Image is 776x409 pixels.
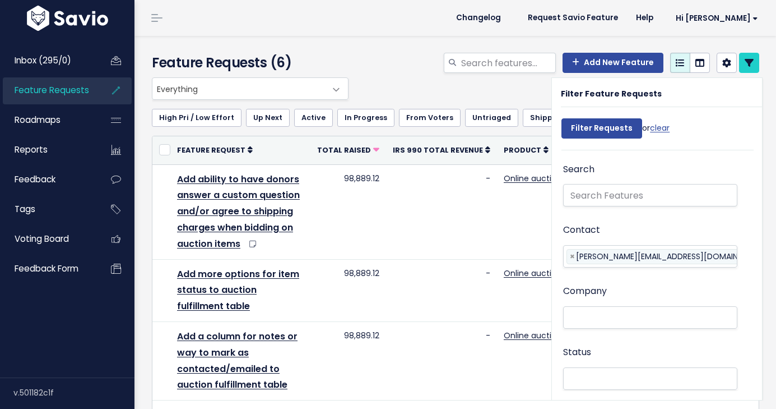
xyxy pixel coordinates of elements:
[152,77,348,100] span: Everything
[3,107,93,133] a: Roadmaps
[676,14,758,22] span: Hi [PERSON_NAME]
[504,268,561,279] a: Online auction
[399,109,461,127] a: From Voters
[317,145,371,155] span: Total Raised
[15,173,55,185] span: Feedback
[393,144,490,155] a: IRS 990 Total Revenue
[3,256,93,282] a: Feedback form
[15,263,78,274] span: Feedback form
[519,10,627,26] a: Request Savio Feature
[310,259,386,321] td: 98,889.12
[456,14,501,22] span: Changelog
[504,144,549,155] a: Product
[177,330,298,391] a: Add a column for notes or way to mark as contacted/emailed to auction fulfillment table
[15,233,69,245] span: Voting Board
[3,196,93,222] a: Tags
[662,10,767,27] a: Hi [PERSON_NAME]
[563,184,737,206] input: Search Features
[310,321,386,400] td: 98,889.12
[3,167,93,192] a: Feedback
[13,378,134,407] div: v.501182c1f
[177,268,299,313] a: Add more options for item status to auction fulfillment table
[566,249,770,264] li: l.safford@comcast.net
[386,164,497,259] td: -
[561,118,642,139] input: Filter Requests
[152,78,326,99] span: Everything
[504,330,561,341] a: Online auction
[337,109,394,127] a: In Progress
[650,122,670,134] a: clear
[3,48,93,73] a: Inbox (295/0)
[15,54,71,66] span: Inbox (295/0)
[310,164,386,259] td: 98,889.12
[246,109,290,127] a: Up Next
[386,259,497,321] td: -
[627,10,662,26] a: Help
[465,109,518,127] a: Untriaged
[177,173,300,250] a: Add ability to have donors answer a custom question and/or agree to shipping charges when bidding...
[24,6,111,31] img: logo-white.9d6f32f41409.svg
[386,321,497,400] td: -
[15,203,35,215] span: Tags
[152,109,759,127] ul: Filter feature requests
[15,114,61,126] span: Roadmaps
[561,88,662,99] strong: Filter Feature Requests
[177,145,245,155] span: Feature Request
[3,77,93,103] a: Feature Requests
[504,145,541,155] span: Product
[563,162,594,178] label: Search
[317,144,379,155] a: Total Raised
[504,173,561,184] a: Online auction
[3,226,93,252] a: Voting Board
[570,250,575,264] span: ×
[177,144,253,155] a: Feature Request
[15,144,48,155] span: Reports
[393,145,483,155] span: IRS 990 Total Revenue
[563,344,591,361] label: Status
[523,109,569,127] a: Shipped
[563,222,600,238] label: Contact
[460,53,556,73] input: Search features...
[3,137,93,163] a: Reports
[15,84,89,96] span: Feature Requests
[563,53,663,73] a: Add New Feature
[152,53,343,73] h4: Feature Requests (6)
[561,113,670,150] div: or
[152,109,241,127] a: High Pri / Low Effort
[294,109,333,127] a: Active
[563,283,607,300] label: Company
